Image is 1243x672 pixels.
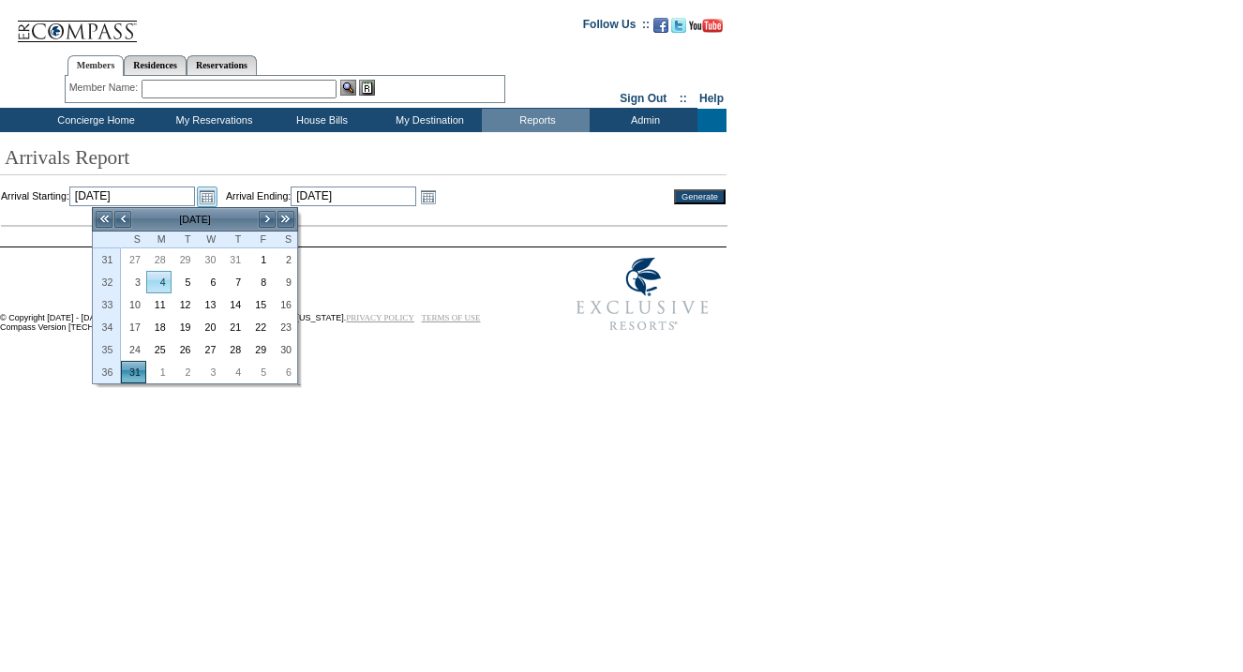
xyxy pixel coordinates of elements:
td: Sunday, August 31, 2025 [121,361,146,383]
td: Saturday, August 09, 2025 [272,271,297,293]
a: Members [67,55,125,76]
a: 1 [247,249,271,270]
a: > [258,210,277,229]
a: 18 [147,317,171,337]
th: Wednesday [197,231,222,248]
td: Monday, August 04, 2025 [146,271,172,293]
th: 35 [93,338,121,361]
a: 1 [147,362,171,382]
td: Friday, August 22, 2025 [247,316,272,338]
a: 2 [172,362,196,382]
a: TERMS OF USE [422,313,481,322]
a: 5 [247,362,271,382]
a: 21 [222,317,246,337]
a: 13 [198,294,221,315]
a: 7 [222,272,246,292]
td: My Reservations [158,109,266,132]
td: Sunday, August 17, 2025 [121,316,146,338]
img: Become our fan on Facebook [653,18,668,33]
td: Tuesday, September 02, 2025 [172,361,197,383]
td: Friday, August 15, 2025 [247,293,272,316]
td: Thursday, August 14, 2025 [221,293,247,316]
td: Saturday, August 02, 2025 [272,248,297,271]
a: 15 [247,294,271,315]
td: Tuesday, August 05, 2025 [172,271,197,293]
a: Follow us on Twitter [671,23,686,35]
a: 27 [198,339,221,360]
a: 24 [122,339,145,360]
td: Sunday, August 03, 2025 [121,271,146,293]
td: Concierge Home [30,109,158,132]
img: Follow us on Twitter [671,18,686,33]
img: View [340,80,356,96]
td: Monday, August 18, 2025 [146,316,172,338]
td: Saturday, August 30, 2025 [272,338,297,361]
input: Generate [674,189,726,204]
a: 29 [172,249,196,270]
a: 16 [273,294,296,315]
th: Saturday [272,231,297,248]
img: Subscribe to our YouTube Channel [689,19,723,33]
a: 5 [172,272,196,292]
a: 3 [198,362,221,382]
th: 33 [93,293,121,316]
a: 28 [222,339,246,360]
td: Wednesday, August 06, 2025 [197,271,222,293]
a: 12 [172,294,196,315]
a: 25 [147,339,171,360]
td: Tuesday, August 19, 2025 [172,316,197,338]
img: Compass Home [16,5,138,43]
td: Tuesday, August 26, 2025 [172,338,197,361]
th: Thursday [221,231,247,248]
a: << [95,210,113,229]
td: Reports [482,109,590,132]
a: 2 [273,249,296,270]
td: Friday, August 08, 2025 [247,271,272,293]
a: 20 [198,317,221,337]
td: My Destination [374,109,482,132]
a: Reservations [187,55,257,75]
td: Saturday, August 16, 2025 [272,293,297,316]
span: :: [680,92,687,105]
td: House Bills [266,109,374,132]
td: Sunday, August 10, 2025 [121,293,146,316]
th: Tuesday [172,231,197,248]
td: Wednesday, August 27, 2025 [197,338,222,361]
a: >> [277,210,295,229]
th: 31 [93,248,121,271]
td: Saturday, August 23, 2025 [272,316,297,338]
td: Wednesday, August 20, 2025 [197,316,222,338]
img: Reservations [359,80,375,96]
a: Residences [124,55,187,75]
th: Monday [146,231,172,248]
td: Friday, August 01, 2025 [247,248,272,271]
a: 22 [247,317,271,337]
td: Saturday, September 06, 2025 [272,361,297,383]
a: 30 [273,339,296,360]
td: Wednesday, August 13, 2025 [197,293,222,316]
td: Thursday, August 28, 2025 [221,338,247,361]
td: Friday, September 05, 2025 [247,361,272,383]
a: 14 [222,294,246,315]
a: 8 [247,272,271,292]
a: 29 [247,339,271,360]
img: Exclusive Resorts [559,247,726,341]
td: Wednesday, September 03, 2025 [197,361,222,383]
a: PRIVACY POLICY [346,313,414,322]
td: Monday, July 28, 2025 [146,248,172,271]
td: Monday, August 11, 2025 [146,293,172,316]
a: 26 [172,339,196,360]
td: Wednesday, July 30, 2025 [197,248,222,271]
th: 32 [93,271,121,293]
td: [DATE] [132,209,258,230]
a: 17 [122,317,145,337]
td: Tuesday, July 29, 2025 [172,248,197,271]
a: Open the calendar popup. [418,187,439,207]
a: Subscribe to our YouTube Channel [689,23,723,35]
a: 3 [122,272,145,292]
div: Member Name: [69,80,142,96]
a: 4 [147,272,171,292]
a: 4 [222,362,246,382]
a: 19 [172,317,196,337]
a: 30 [198,249,221,270]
